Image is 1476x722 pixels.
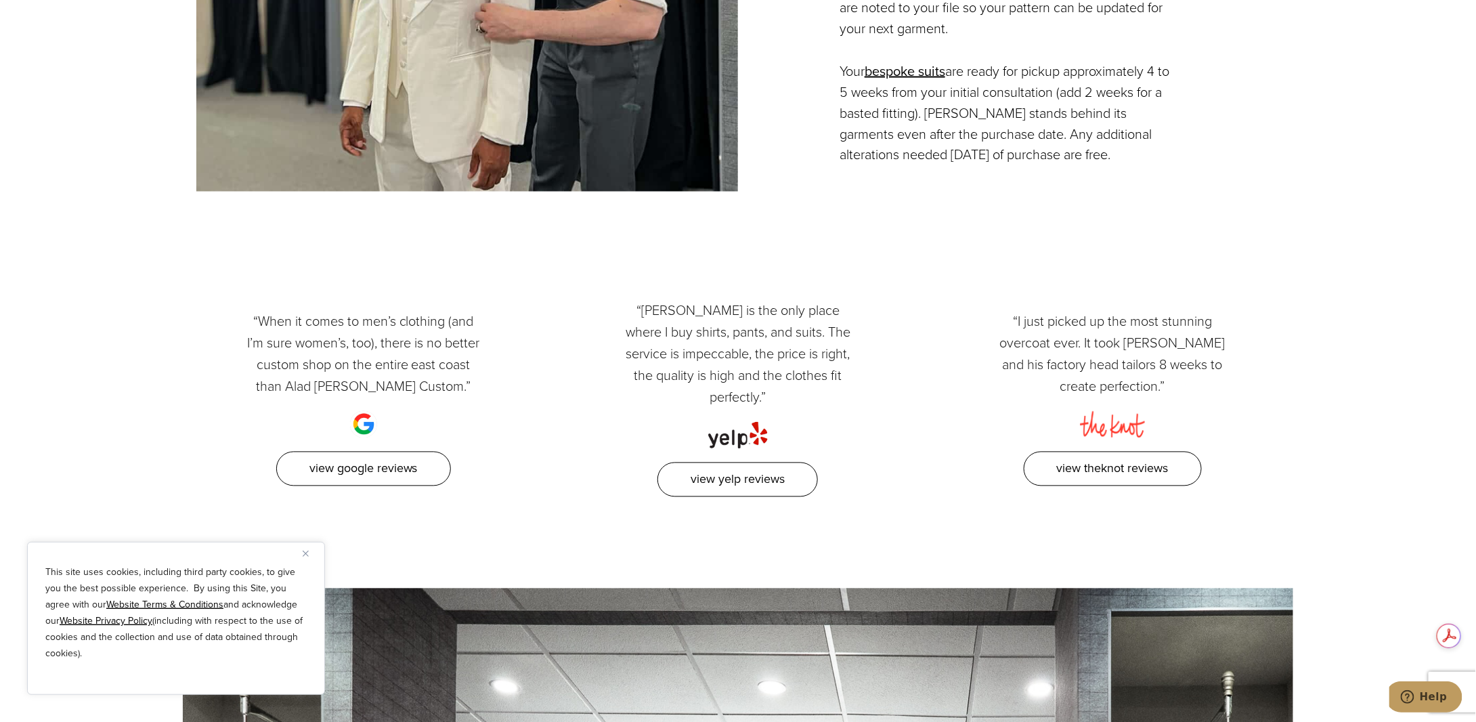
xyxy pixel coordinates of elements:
button: Close [303,545,319,561]
p: “When it comes to men’s clothing (and I’m sure women’s, too), there is no better custom shop on t... [245,311,482,398]
iframe: Opens a widget where you can chat to one of our agents [1389,681,1462,715]
p: “I just picked up the most stunning overcoat ever. It took [PERSON_NAME] and his factory head tai... [994,311,1231,398]
p: “[PERSON_NAME] is the only place where I buy shirts, pants, and suits. The service is impeccable,... [620,300,856,408]
a: Website Privacy Policy [60,614,152,628]
img: google [350,398,377,438]
p: Your are ready for pickup approximately 4 to 5 weeks from your initial consultation (add 2 weeks ... [840,61,1175,166]
a: bespoke suits [865,61,945,81]
a: View Yelp Reviews [657,463,818,497]
a: View TheKnot Reviews [1024,452,1202,486]
p: This site uses cookies, including third party cookies, to give you the best possible experience. ... [45,564,307,662]
img: the knot [1080,398,1146,438]
img: yelp [708,408,768,449]
a: Website Terms & Conditions [106,597,223,612]
a: View Google Reviews [276,452,451,486]
img: Close [303,551,309,557]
